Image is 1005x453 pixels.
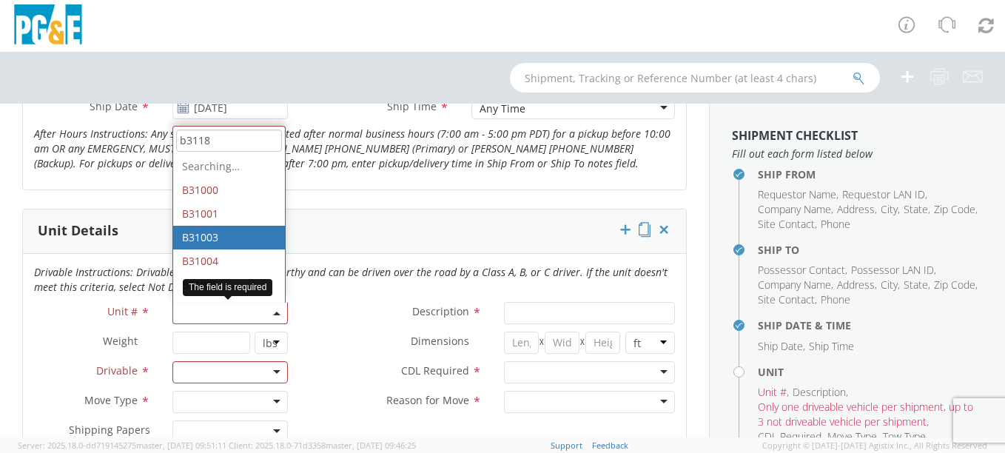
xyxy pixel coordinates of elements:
[758,187,836,201] span: Requestor Name
[38,224,118,238] h3: Unit Details
[904,202,930,217] li: ,
[592,440,628,451] a: Feedback
[326,440,416,451] span: master, [DATE] 09:46:25
[758,385,789,400] li: ,
[837,202,877,217] li: ,
[827,429,879,444] li: ,
[173,226,286,249] li: B31003
[504,332,539,354] input: Length
[173,273,286,297] li: B31005
[758,400,973,429] span: Only one driveable vehicle per shipment, up to 3 not driveable vehicle per shipment
[793,385,846,399] span: Description
[821,217,850,231] span: Phone
[851,263,936,278] li: ,
[758,202,833,217] li: ,
[934,202,975,216] span: Zip Code
[758,320,983,331] h4: Ship Date & Time
[34,265,668,294] i: Drivable Instructions: Drivable is a unit that is roadworthy and can be driven over the road by a...
[758,292,815,306] span: Site Contact
[18,440,226,451] span: Server: 2025.18.0-dd719145275
[173,202,286,226] li: B31001
[934,278,978,292] li: ,
[84,393,138,407] span: Move Type
[11,4,85,48] img: pge-logo-06675f144f4cfa6a6814.png
[883,429,928,444] li: ,
[732,127,858,144] strong: Shipment Checklist
[136,440,226,451] span: master, [DATE] 09:51:11
[173,155,286,178] li: Searching…
[837,278,877,292] li: ,
[793,385,848,400] li: ,
[837,278,875,292] span: Address
[842,187,927,202] li: ,
[732,147,983,161] span: Fill out each form listed below
[881,202,898,216] span: City
[842,187,925,201] span: Requestor LAN ID
[934,202,978,217] li: ,
[480,101,525,116] div: Any Time
[229,440,416,451] span: Client: 2025.18.0-71d3358
[758,385,787,399] span: Unit #
[585,332,620,354] input: Height
[411,334,469,348] span: Dimensions
[881,202,900,217] li: ,
[758,366,983,377] h4: Unit
[387,99,437,113] span: Ship Time
[551,440,582,451] a: Support
[762,440,987,452] span: Copyright © [DATE]-[DATE] Agistix Inc., All Rights Reserved
[758,217,815,231] span: Site Contact
[386,393,469,407] span: Reason for Move
[545,332,579,354] input: Width
[510,63,880,93] input: Shipment, Tracking or Reference Number (at least 4 chars)
[758,292,817,307] li: ,
[934,278,975,292] span: Zip Code
[837,202,875,216] span: Address
[34,127,670,170] i: After Hours Instructions: Any shipment request submitted after normal business hours (7:00 am - 5...
[758,263,847,278] li: ,
[881,278,898,292] span: City
[758,244,983,255] h4: Ship To
[103,334,138,348] span: Weight
[173,178,286,202] li: B31000
[758,202,831,216] span: Company Name
[809,339,854,353] span: Ship Time
[183,279,272,296] div: The field is required
[827,429,877,443] span: Move Type
[107,304,138,318] span: Unit #
[579,332,585,354] span: X
[758,263,845,277] span: Possessor Contact
[90,99,138,113] span: Ship Date
[821,292,850,306] span: Phone
[758,339,803,353] span: Ship Date
[883,429,926,443] span: Tow Type
[904,202,928,216] span: State
[758,278,831,292] span: Company Name
[96,363,138,377] span: Drivable
[758,400,979,429] li: ,
[758,169,983,180] h4: Ship From
[758,339,805,354] li: ,
[173,249,286,273] li: B31004
[881,278,900,292] li: ,
[69,423,150,452] span: Shipping Papers Required?
[401,363,469,377] span: CDL Required
[758,429,821,443] span: CDL Required
[758,217,817,232] li: ,
[412,304,469,318] span: Description
[173,297,286,321] li: B31006
[851,263,934,277] span: Possessor LAN ID
[904,278,928,292] span: State
[904,278,930,292] li: ,
[539,332,545,354] span: X
[758,429,824,444] li: ,
[758,278,833,292] li: ,
[758,187,838,202] li: ,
